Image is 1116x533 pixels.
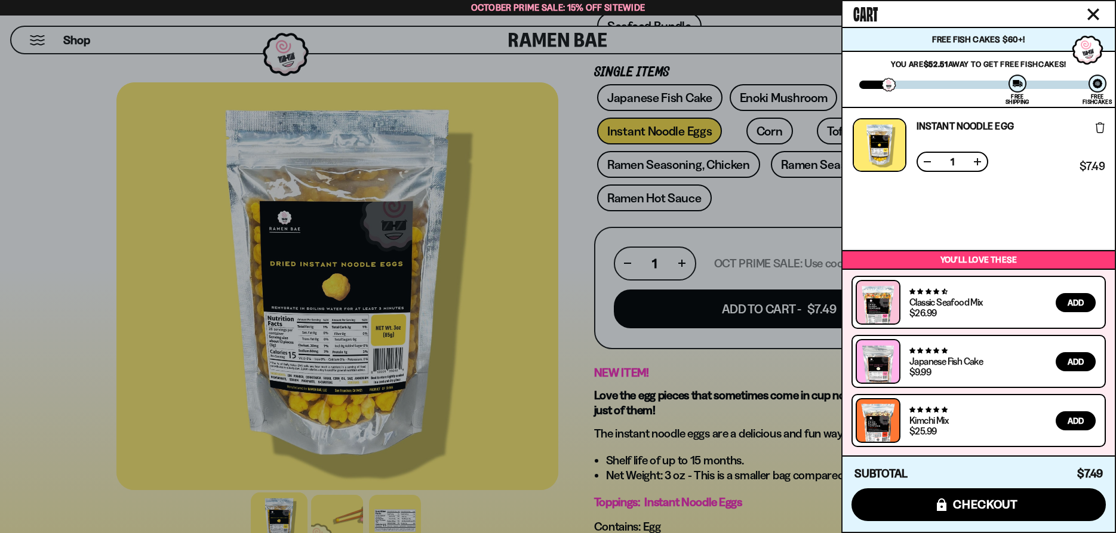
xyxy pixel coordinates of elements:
[1056,352,1096,371] button: Add
[909,426,936,436] div: $25.99
[953,498,1018,511] span: checkout
[1068,298,1084,307] span: Add
[846,254,1112,266] p: You’ll love these
[909,355,983,367] a: Japanese Fish Cake
[909,308,936,318] div: $26.99
[1084,5,1102,23] button: Close cart
[924,59,948,69] strong: $52.51
[909,347,947,355] span: 4.77 stars
[859,59,1098,69] p: You are away to get Free Fishcakes!
[851,488,1106,521] button: checkout
[1068,358,1084,366] span: Add
[853,1,878,24] span: Cart
[854,468,908,480] h4: Subtotal
[909,367,931,377] div: $9.99
[909,288,947,295] span: 4.68 stars
[471,2,645,13] span: October Prime Sale: 15% off Sitewide
[909,406,947,414] span: 4.76 stars
[909,296,983,308] a: Classic Seafood Mix
[1056,411,1096,430] button: Add
[1068,417,1084,425] span: Add
[1080,161,1105,172] span: $7.49
[1083,94,1112,104] div: Free Fishcakes
[917,121,1014,131] a: Instant Noodle Egg
[1077,467,1103,480] span: $7.49
[909,414,948,426] a: Kimchi Mix
[1056,293,1096,312] button: Add
[943,157,962,167] span: 1
[1006,94,1029,104] div: Free Shipping
[932,34,1025,45] span: Free Fish Cakes $60+!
